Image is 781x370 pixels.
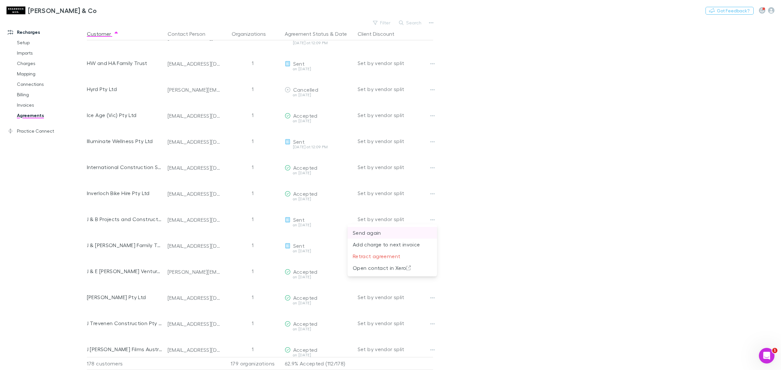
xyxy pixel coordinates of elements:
[353,241,432,248] p: Add charge to next invoice
[353,252,432,260] p: Retract agreement
[353,229,432,237] p: Send again
[348,239,437,250] li: Add charge to next invoice
[348,262,437,274] li: Open contact in Xero
[348,250,437,262] li: Retract agreement
[353,264,432,272] p: Open contact in Xero
[348,227,437,239] li: Send again
[772,348,777,353] span: 1
[759,348,774,363] iframe: Intercom live chat
[348,264,437,270] a: Open contact in Xero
